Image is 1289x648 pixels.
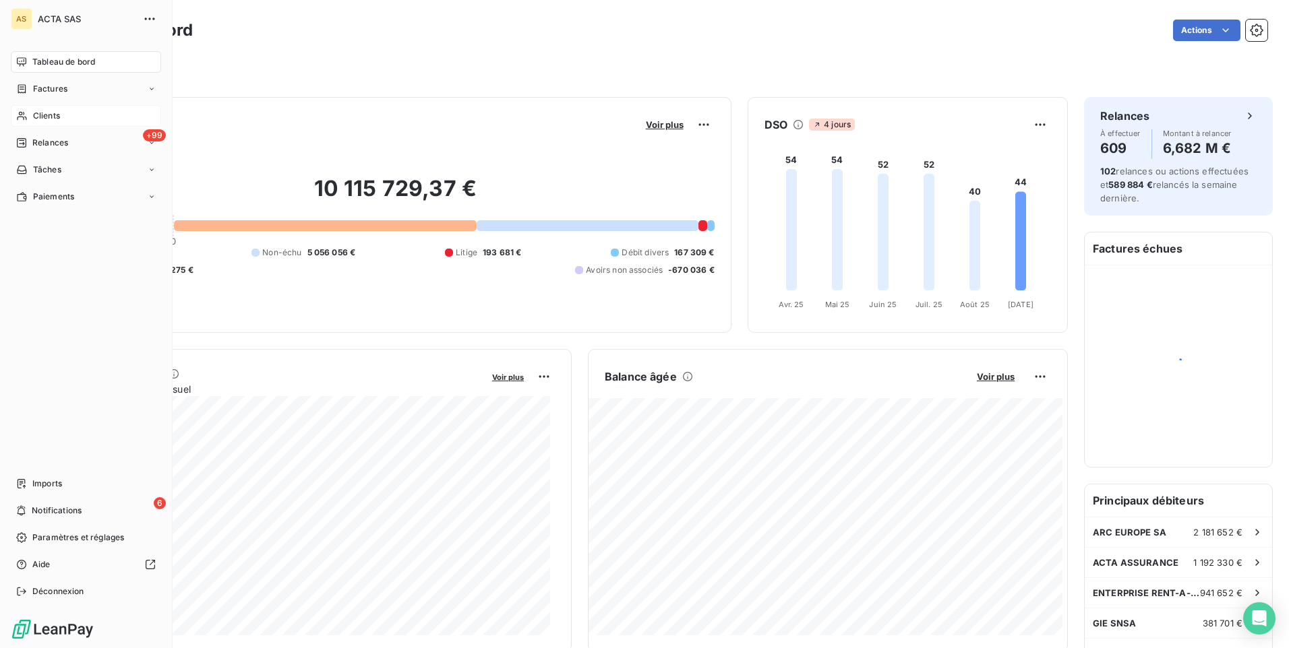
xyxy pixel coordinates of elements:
span: 381 701 € [1203,618,1242,628]
span: Chiffre d'affaires mensuel [76,382,483,396]
span: Paiements [33,191,74,203]
span: À effectuer [1100,129,1141,137]
a: Aide [11,554,161,575]
tspan: Juil. 25 [916,300,942,309]
span: 5 056 056 € [307,247,356,259]
button: Voir plus [642,119,688,131]
span: Factures [33,83,67,95]
span: Avoirs non associés [586,264,663,276]
span: Imports [32,478,62,490]
h4: 6,682 M € [1163,137,1232,159]
span: 193 681 € [483,247,521,259]
h6: Relances [1100,108,1149,124]
h6: Factures échues [1085,232,1272,265]
tspan: Avr. 25 [779,300,804,309]
span: Relances [32,137,68,149]
tspan: Mai 25 [825,300,849,309]
span: Litige [456,247,477,259]
span: 4 jours [809,119,855,131]
span: Aide [32,558,51,571]
h2: 10 115 729,37 € [76,175,715,216]
span: Non-échu [262,247,301,259]
span: Voir plus [977,371,1015,382]
span: Déconnexion [32,585,84,597]
span: Notifications [32,505,82,517]
span: 167 309 € [674,247,714,259]
span: Clients [33,110,60,122]
tspan: [DATE] [1008,300,1033,309]
span: ACTA SAS [38,13,135,24]
span: Voir plus [492,372,524,382]
span: 2 181 652 € [1193,527,1242,538]
span: Débit divers [622,247,669,259]
div: AS [11,8,32,30]
span: GIE SNSA [1093,618,1136,628]
h6: Balance âgée [605,368,677,385]
h6: Principaux débiteurs [1085,484,1272,517]
span: 0 [171,236,176,247]
h4: 609 [1100,137,1141,159]
span: relances ou actions effectuées et relancés la semaine dernière. [1100,166,1249,203]
span: Tableau de bord [32,56,95,68]
span: Paramètres et réglages [32,531,124,544]
span: 102 [1100,166,1116,176]
span: 941 652 € [1200,587,1242,598]
tspan: Août 25 [960,300,990,309]
div: Open Intercom Messenger [1243,602,1276,635]
span: Tâches [33,164,61,176]
button: Voir plus [973,370,1019,383]
span: Montant à relancer [1163,129,1232,137]
span: ACTA ASSURANCE [1093,557,1178,568]
span: Voir plus [646,119,684,130]
button: Voir plus [488,370,528,383]
tspan: Juin 25 [869,300,897,309]
span: +99 [143,129,166,141]
span: -670 036 € [668,264,715,276]
span: 6 [154,497,166,509]
span: 1 192 330 € [1193,557,1242,568]
span: ARC EUROPE SA [1093,527,1166,538]
span: ENTERPRISE RENT-A-CAR - CITER SA [1093,587,1200,598]
h6: DSO [765,117,787,133]
button: Actions [1173,20,1240,41]
span: 589 884 € [1108,179,1152,190]
img: Logo LeanPay [11,618,94,640]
